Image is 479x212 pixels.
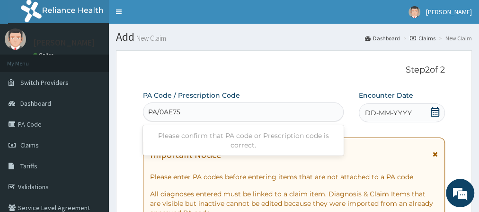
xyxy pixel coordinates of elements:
[20,162,37,170] span: Tariffs
[18,47,38,71] img: d_794563401_company_1708531726252_794563401
[20,78,69,87] span: Switch Providers
[20,141,39,149] span: Claims
[359,91,413,100] label: Encounter Date
[5,28,26,50] img: User Image
[150,149,221,160] h1: Important Notice
[436,34,472,42] li: New Claim
[33,52,56,58] a: Online
[155,5,178,28] div: Minimize live chat window
[143,65,445,75] p: Step 2 of 2
[410,34,435,42] a: Claims
[134,35,166,42] small: New Claim
[20,99,51,108] span: Dashboard
[5,125,180,158] textarea: Type your message and hit 'Enter'
[408,6,420,18] img: User Image
[365,108,412,118] span: DD-MM-YYYY
[426,8,472,16] span: [PERSON_NAME]
[33,38,95,47] p: [PERSON_NAME]
[150,172,438,182] p: Please enter PA codes before entering items that are not attached to a PA code
[55,52,131,148] span: We're online!
[143,91,240,100] label: PA Code / Prescription Code
[143,127,344,154] div: Please confirm that PA code or Prescription code is correct.
[49,53,159,65] div: Chat with us now
[116,31,472,43] h1: Add
[365,34,400,42] a: Dashboard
